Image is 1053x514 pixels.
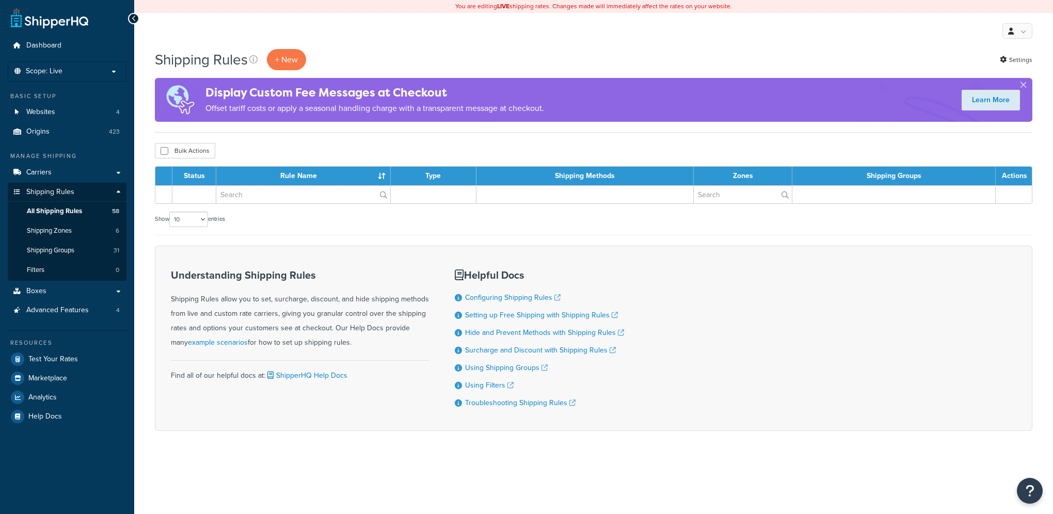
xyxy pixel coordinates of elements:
span: 4 [116,306,120,315]
div: Find all of our helpful docs at: [171,360,429,383]
div: Shipping Rules allow you to set, surcharge, discount, and hide shipping methods from live and cus... [171,269,429,350]
a: Websites 4 [8,103,126,122]
button: Open Resource Center [1017,478,1043,504]
li: Shipping Rules [8,183,126,281]
li: Advanced Features [8,301,126,320]
li: Filters [8,261,126,280]
span: Filters [27,266,44,275]
span: 4 [116,108,120,117]
div: Resources [8,339,126,347]
a: Filters 0 [8,261,126,280]
a: Surcharge and Discount with Shipping Rules [465,345,616,356]
span: Help Docs [28,412,62,421]
a: ShipperHQ Home [11,8,88,28]
h1: Shipping Rules [155,50,248,70]
a: ShipperHQ Help Docs [265,370,347,381]
a: Marketplace [8,369,126,388]
span: Websites [26,108,55,117]
span: Marketplace [28,374,67,383]
a: Hide and Prevent Methods with Shipping Rules [465,327,624,338]
li: Websites [8,103,126,122]
span: Test Your Rates [28,355,78,364]
span: 6 [116,227,119,235]
a: Test Your Rates [8,350,126,368]
a: Settings [1000,53,1032,67]
a: Shipping Groups 31 [8,241,126,260]
a: Dashboard [8,36,126,55]
a: Advanced Features 4 [8,301,126,320]
a: Learn More [962,90,1020,110]
a: Boxes [8,282,126,301]
th: Rule Name [216,167,391,185]
span: Carriers [26,168,52,177]
h4: Display Custom Fee Messages at Checkout [205,84,544,101]
b: LIVE [497,2,509,11]
span: 0 [116,266,119,275]
th: Shipping Methods [476,167,694,185]
a: Using Shipping Groups [465,362,548,373]
a: Analytics [8,388,126,407]
th: Actions [996,167,1032,185]
a: Help Docs [8,407,126,426]
a: Using Filters [465,380,514,391]
a: Troubleshooting Shipping Rules [465,397,576,408]
span: Boxes [26,287,46,296]
span: Analytics [28,393,57,402]
span: Dashboard [26,41,61,50]
div: Basic Setup [8,92,126,101]
span: 31 [114,246,119,255]
a: Shipping Rules [8,183,126,202]
th: Shipping Groups [792,167,996,185]
a: Shipping Zones 6 [8,221,126,240]
li: Shipping Zones [8,221,126,240]
h3: Understanding Shipping Rules [171,269,429,281]
input: Search [216,186,390,203]
a: Origins 423 [8,122,126,141]
div: Manage Shipping [8,152,126,160]
p: + New [267,49,306,70]
span: Shipping Groups [27,246,74,255]
span: Advanced Features [26,306,89,315]
a: Carriers [8,163,126,182]
a: All Shipping Rules 58 [8,202,126,221]
th: Status [172,167,216,185]
li: Origins [8,122,126,141]
span: Shipping Zones [27,227,72,235]
li: All Shipping Rules [8,202,126,221]
input: Search [694,186,792,203]
th: Zones [694,167,792,185]
img: duties-banner-06bc72dcb5fe05cb3f9472aba00be2ae8eb53ab6f0d8bb03d382ba314ac3c341.png [155,78,205,122]
span: 58 [112,207,119,216]
select: Showentries [169,212,208,227]
a: Setting up Free Shipping with Shipping Rules [465,310,618,320]
span: Origins [26,127,50,136]
a: Configuring Shipping Rules [465,292,561,303]
span: Scope: Live [26,67,62,76]
span: Shipping Rules [26,188,74,197]
span: 423 [109,127,120,136]
button: Bulk Actions [155,143,215,158]
h3: Helpful Docs [455,269,624,281]
span: All Shipping Rules [27,207,82,216]
p: Offset tariff costs or apply a seasonal handling charge with a transparent message at checkout. [205,101,544,116]
label: Show entries [155,212,225,227]
a: example scenarios [188,337,248,348]
th: Type [391,167,476,185]
li: Shipping Groups [8,241,126,260]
